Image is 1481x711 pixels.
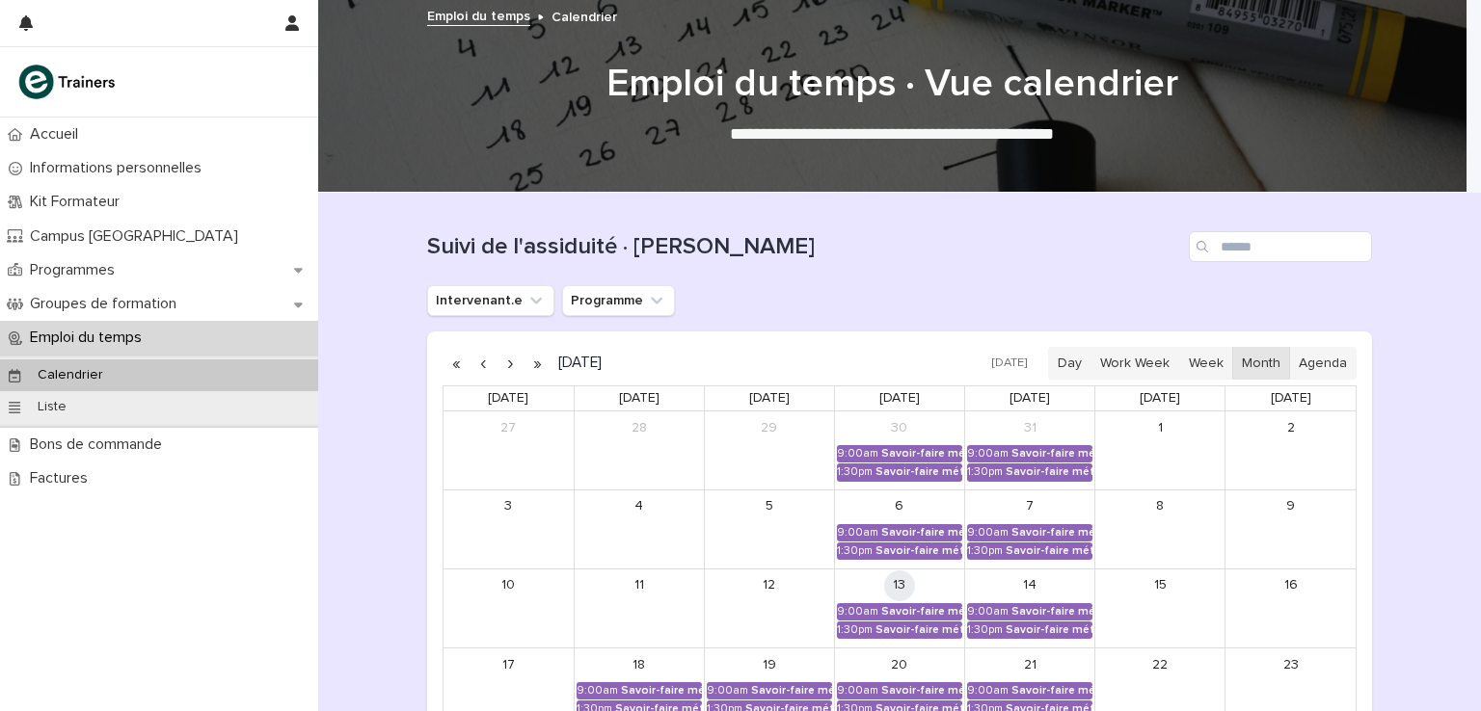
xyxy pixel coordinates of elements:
div: 9:00am [707,684,748,698]
div: Savoir-faire métier - Nettoyage d’un jeu de données et présentation via un tableau de bord [1011,605,1092,619]
a: August 14, 2025 [1014,570,1045,601]
td: August 2, 2025 [1225,411,1356,489]
td: August 12, 2025 [704,568,834,647]
a: August 22, 2025 [1144,649,1175,680]
a: August 16, 2025 [1276,570,1306,601]
p: Factures [22,469,103,487]
p: Kit Formateur [22,193,135,211]
p: Campus [GEOGRAPHIC_DATA] [22,227,254,246]
div: 9:00am [837,447,878,461]
div: Savoir-faire métier - Nettoyage d’un jeu de données et présentation via un tableau de bord [1006,623,1092,637]
a: August 5, 2025 [754,491,785,522]
a: July 29, 2025 [754,412,785,443]
div: Savoir-faire métier - Visualisation de données [751,684,832,698]
a: August 9, 2025 [1276,491,1306,522]
a: August 12, 2025 [754,570,785,601]
div: Savoir-faire métier - Manipulation d’un fichier CSV avec pandas [1006,544,1092,558]
a: August 8, 2025 [1144,491,1175,522]
a: August 7, 2025 [1014,491,1045,522]
button: Day [1048,347,1091,380]
td: August 14, 2025 [965,568,1095,647]
button: Programme [562,285,675,316]
td: August 9, 2025 [1225,489,1356,568]
a: August 15, 2025 [1144,570,1175,601]
div: Savoir-faire métier - Analyse des indices de tendance centrale et des indicateurs de dispersion [881,447,962,461]
button: Next year [524,348,551,379]
div: 9:00am [837,605,878,619]
td: August 1, 2025 [1095,411,1225,489]
a: Emploi du temps [427,4,530,26]
button: Previous month [470,348,497,379]
div: Savoir-faire métier - Réalisation d’un projet d’équipe [875,544,962,558]
a: August 10, 2025 [493,570,524,601]
td: August 7, 2025 [965,489,1095,568]
a: July 28, 2025 [624,412,655,443]
img: K0CqGN7SDeD6s4JG8KQk [15,63,121,101]
a: August 17, 2025 [493,649,524,680]
a: Friday [1136,386,1184,410]
div: Savoir-faire métier - Réalisation d’un projet d’équipe [1006,465,1092,479]
h1: Emploi du temps · Vue calendrier [419,61,1364,107]
p: Groupes de formation [22,295,192,313]
button: Previous year [443,348,470,379]
div: 9:00am [967,605,1009,619]
td: July 28, 2025 [574,411,704,489]
a: August 18, 2025 [624,649,655,680]
td: July 30, 2025 [834,411,964,489]
a: August 13, 2025 [884,570,915,601]
div: 9:00am [837,526,878,540]
a: August 19, 2025 [754,649,785,680]
h2: [DATE] [551,355,602,370]
button: [DATE] [983,350,1037,378]
a: Monday [615,386,663,410]
a: August 20, 2025 [884,649,915,680]
div: Savoir-faire métier - Réalisation de requêtes simples et croisées [1011,684,1092,698]
p: Accueil [22,125,94,144]
td: August 11, 2025 [574,568,704,647]
a: Thursday [1006,386,1054,410]
td: August 8, 2025 [1095,489,1225,568]
h1: Suivi de l'assiduité · [PERSON_NAME] [427,233,1181,261]
input: Search [1189,231,1372,262]
div: 1:30pm [837,465,873,479]
div: 1:30pm [967,465,1003,479]
div: Savoir-faire métier - Manipulation d’un fichier CSV avec pandas [1011,526,1092,540]
td: August 6, 2025 [834,489,964,568]
div: Savoir-faire métier - Visualisation de données [881,684,962,698]
a: Wednesday [875,386,924,410]
button: Intervenant.e [427,285,554,316]
button: Work Week [1091,347,1179,380]
div: 9:00am [967,684,1009,698]
button: Week [1178,347,1232,380]
div: 9:00am [837,684,878,698]
p: Emploi du temps [22,329,157,347]
p: Programmes [22,261,130,279]
div: Savoir-faire métier - Analyse des indices de tendance centrale et des indicateurs de dispersion [875,465,962,479]
td: August 13, 2025 [834,568,964,647]
button: Agenda [1289,347,1357,380]
p: Informations personnelles [22,159,217,177]
p: Liste [22,399,82,415]
button: Next month [497,348,524,379]
div: Savoir-faire métier - Réalisation d’un projet d’équipe [881,526,962,540]
a: July 27, 2025 [493,412,524,443]
div: 1:30pm [837,623,873,637]
div: Savoir-faire métier - Manipulation d’un fichier CSV avec pandas [875,623,962,637]
a: August 4, 2025 [624,491,655,522]
td: August 15, 2025 [1095,568,1225,647]
a: August 3, 2025 [493,491,524,522]
a: Tuesday [745,386,794,410]
td: July 29, 2025 [704,411,834,489]
p: Bons de commande [22,435,177,454]
p: Calendrier [22,367,119,383]
td: August 5, 2025 [704,489,834,568]
div: 9:00am [967,447,1009,461]
td: August 16, 2025 [1225,568,1356,647]
a: August 2, 2025 [1276,412,1306,443]
div: Savoir-faire métier - Réalisation d’un projet d’équipe [1011,447,1092,461]
div: 1:30pm [967,623,1003,637]
a: Sunday [484,386,532,410]
a: July 30, 2025 [884,412,915,443]
div: Savoir-faire métier - Manipulation d’un fichier CSV avec pandas [881,605,962,619]
a: Saturday [1267,386,1315,410]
